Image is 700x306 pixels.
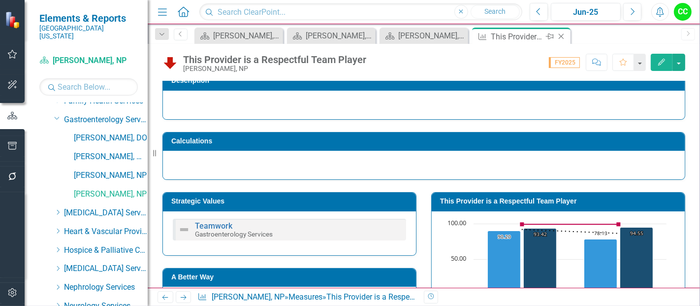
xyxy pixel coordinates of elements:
text: 50.00 [451,254,466,263]
path: FY2025, 99. Goal. [617,222,621,226]
h3: A Better Way [171,273,411,281]
span: Search [484,7,506,15]
path: FY2024, 93.42. Percent Favorable-Practitioner Responses. [524,228,557,295]
a: Teamwork [195,221,232,231]
button: Jun-25 [551,3,621,21]
input: Search ClearPoint... [199,3,522,21]
a: [PERSON_NAME], DO [74,133,148,144]
g: Goal, series 4 of 4. Line with 2 data points. [520,222,621,226]
a: [MEDICAL_DATA] Services [64,263,148,274]
h3: Description [171,77,680,84]
div: [PERSON_NAME], NP [183,65,366,72]
div: [PERSON_NAME], MD Dashboard [213,30,281,42]
text: 90.20 [498,233,511,240]
button: Search [471,5,520,19]
a: [PERSON_NAME], MD [74,151,148,163]
a: Measures [288,292,322,302]
div: » » [197,292,416,303]
text: 94.55 [630,230,643,237]
g: Percent Favorable-Practitioner Responses, series 2 of 4. Bar series with 2 bars. [524,227,653,295]
small: [GEOGRAPHIC_DATA][US_STATE] [39,24,138,40]
path: FY2025, 94.55. Percent Favorable-Practitioner Responses. [620,227,653,295]
a: [PERSON_NAME], NP [39,55,138,67]
small: Gastroenterology Services [195,230,273,238]
g: Percent Favorable-Employee Responses, series 1 of 4. Bar series with 2 bars. [488,231,617,295]
a: Nephrology Services [64,282,148,293]
h3: This Provider is a Respectful Team Player [440,198,680,205]
h3: Calculations [171,137,680,145]
img: Below Plan [162,55,178,70]
span: FY2025 [549,57,580,68]
path: FY2024, 90.2. Percent Favorable-Employee Responses. [488,231,521,295]
img: ClearPoint Strategy [5,11,22,28]
path: FY2024, 99. Goal. [520,222,524,226]
text: 93.42 [534,231,547,238]
a: Gastroenterology Services [64,114,148,126]
input: Search Below... [39,78,138,96]
div: This Provider is a Respectful Team Player [183,54,366,65]
path: FY2025, 78.13. Percent Favorable-Employee Responses. [584,239,617,295]
a: Heart & Vascular Providers [64,226,148,238]
div: Jun-25 [554,6,617,18]
button: CC [674,3,692,21]
text: 100.00 [447,218,466,227]
a: Hospice & Palliative Care Services [64,245,148,256]
a: [PERSON_NAME], NP [74,189,148,200]
h3: Strategic Values [171,198,411,205]
img: Not Defined [178,224,190,236]
a: [MEDICAL_DATA] Services [64,207,148,219]
div: [PERSON_NAME], NP Dashboard [398,30,466,42]
span: Elements & Reports [39,12,138,24]
a: [PERSON_NAME], NP [74,170,148,181]
text: 78.13 [594,230,607,237]
div: This Provider is a Respectful Team Player [326,292,471,302]
a: [PERSON_NAME], NP [212,292,285,302]
div: This Provider is a Respectful Team Player [491,31,543,43]
a: [PERSON_NAME], MD Dashboard [197,30,281,42]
